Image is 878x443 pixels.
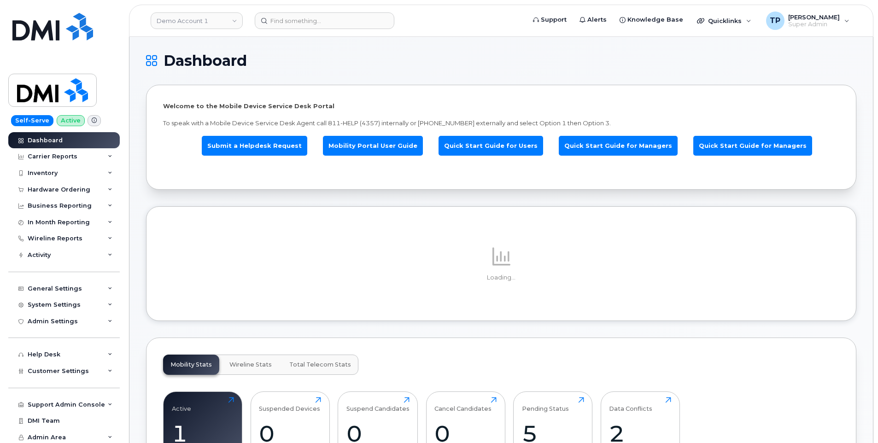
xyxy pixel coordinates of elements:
[434,397,492,412] div: Cancel Candidates
[163,274,839,282] p: Loading...
[259,397,320,412] div: Suspended Devices
[229,361,272,368] span: Wireline Stats
[346,397,410,412] div: Suspend Candidates
[202,136,307,156] a: Submit a Helpdesk Request
[522,397,569,412] div: Pending Status
[609,397,652,412] div: Data Conflicts
[559,136,678,156] a: Quick Start Guide for Managers
[172,397,191,412] div: Active
[163,119,839,128] p: To speak with a Mobile Device Service Desk Agent call 811-HELP (4357) internally or [PHONE_NUMBER...
[323,136,423,156] a: Mobility Portal User Guide
[693,136,812,156] a: Quick Start Guide for Managers
[439,136,543,156] a: Quick Start Guide for Users
[289,361,351,368] span: Total Telecom Stats
[164,54,247,68] span: Dashboard
[163,102,839,111] p: Welcome to the Mobile Device Service Desk Portal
